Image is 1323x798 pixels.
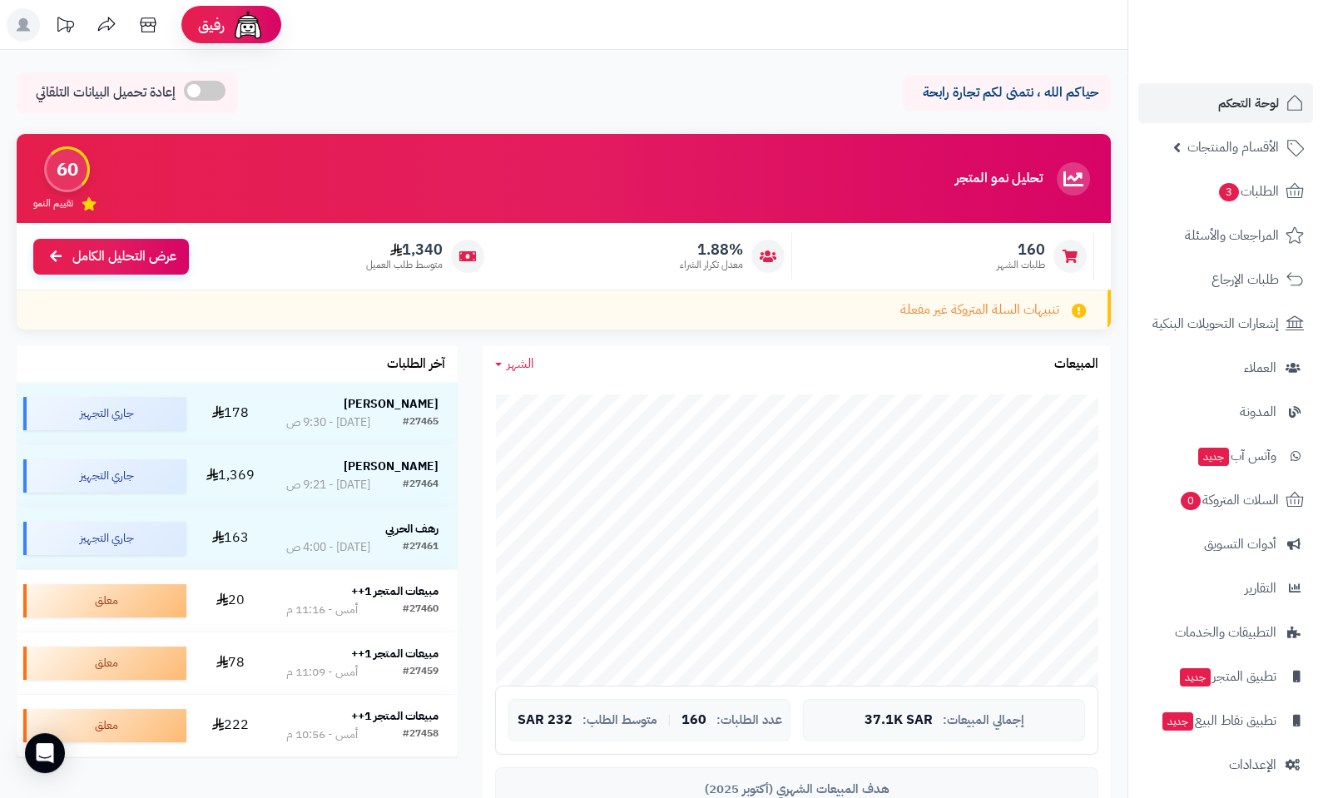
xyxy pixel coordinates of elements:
span: رفيق [198,15,225,35]
div: جاري التجهيز [23,522,186,555]
span: السلات المتروكة [1179,488,1279,512]
div: جاري التجهيز [23,397,186,430]
span: 160 [681,713,706,728]
span: 232 SAR [518,713,572,728]
a: المراجعات والأسئلة [1138,216,1313,255]
a: أدوات التسويق [1138,524,1313,564]
a: وآتس آبجديد [1138,436,1313,476]
strong: رهف الحربي [385,520,439,538]
td: 1,369 [193,445,267,507]
span: عرض التحليل الكامل [72,247,176,266]
div: معلق [23,709,186,742]
span: 1,340 [366,240,443,259]
div: معلق [23,584,186,617]
div: #27460 [403,602,439,618]
div: أمس - 11:09 م [286,664,358,681]
div: معلق [23,647,186,680]
span: جديد [1180,668,1211,686]
a: لوحة التحكم [1138,83,1313,123]
a: التطبيقات والخدمات [1138,612,1313,652]
div: [DATE] - 9:21 ص [286,477,370,493]
a: الشهر [495,354,534,374]
div: أمس - 11:16 م [286,602,358,618]
h3: آخر الطلبات [387,357,445,372]
span: التطبيقات والخدمات [1175,621,1276,644]
span: الطلبات [1217,180,1279,203]
a: تطبيق نقاط البيعجديد [1138,701,1313,741]
span: المراجعات والأسئلة [1185,224,1279,247]
span: لوحة التحكم [1218,92,1279,115]
div: جاري التجهيز [23,459,186,493]
a: الطلبات3 [1138,171,1313,211]
a: إشعارات التحويلات البنكية [1138,304,1313,344]
a: عرض التحليل الكامل [33,239,189,275]
div: #27465 [403,414,439,431]
span: تقييم النمو [33,196,73,211]
a: تحديثات المنصة [44,8,86,46]
td: 20 [193,570,267,632]
span: عدد الطلبات: [716,713,782,727]
td: 163 [193,508,267,569]
div: [DATE] - 9:30 ص [286,414,370,431]
span: 0 [1181,492,1201,510]
strong: [PERSON_NAME] [344,395,439,413]
img: logo-2.png [1210,44,1307,79]
span: متوسط طلب العميل [366,258,443,272]
a: العملاء [1138,348,1313,388]
td: 222 [193,695,267,756]
span: معدل تكرار الشراء [680,258,743,272]
span: المدونة [1240,400,1276,424]
span: 160 [997,240,1045,259]
span: تطبيق نقاط البيع [1161,709,1276,732]
div: #27461 [403,539,439,556]
a: السلات المتروكة0 [1138,480,1313,520]
span: إجمالي المبيعات: [943,713,1024,727]
span: جديد [1198,448,1229,466]
span: الشهر [507,354,534,374]
span: | [667,714,671,726]
span: طلبات الشهر [997,258,1045,272]
span: وآتس آب [1197,444,1276,468]
span: تنبيهات السلة المتروكة غير مفعلة [900,300,1059,320]
td: 78 [193,632,267,694]
span: الأقسام والمنتجات [1187,136,1279,159]
div: [DATE] - 4:00 ص [286,539,370,556]
strong: مبيعات المتجر 1++ [351,645,439,662]
span: طلبات الإرجاع [1212,268,1279,291]
strong: مبيعات المتجر 1++ [351,707,439,725]
a: التقارير [1138,568,1313,608]
a: طلبات الإرجاع [1138,260,1313,300]
div: #27459 [403,664,439,681]
strong: [PERSON_NAME] [344,458,439,475]
span: الإعدادات [1229,753,1276,776]
div: #27458 [403,726,439,743]
span: التقارير [1245,577,1276,600]
a: تطبيق المتجرجديد [1138,657,1313,696]
img: ai-face.png [231,8,265,42]
span: أدوات التسويق [1204,533,1276,556]
a: المدونة [1138,392,1313,432]
span: إشعارات التحويلات البنكية [1152,312,1279,335]
h3: المبيعات [1054,357,1098,372]
p: حياكم الله ، نتمنى لكم تجارة رابحة [915,83,1098,102]
span: تطبيق المتجر [1178,665,1276,688]
span: إعادة تحميل البيانات التلقائي [36,83,176,102]
h3: تحليل نمو المتجر [955,171,1043,186]
td: 178 [193,383,267,444]
span: 3 [1219,183,1239,201]
div: Open Intercom Messenger [25,733,65,773]
div: أمس - 10:56 م [286,726,358,743]
span: العملاء [1244,356,1276,379]
span: 37.1K SAR [865,713,933,728]
span: جديد [1162,712,1193,731]
span: 1.88% [680,240,743,259]
span: متوسط الطلب: [582,713,657,727]
strong: مبيعات المتجر 1++ [351,582,439,600]
div: هدف المبيعات الشهري (أكتوبر 2025) [508,781,1085,798]
div: #27464 [403,477,439,493]
a: الإعدادات [1138,745,1313,785]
